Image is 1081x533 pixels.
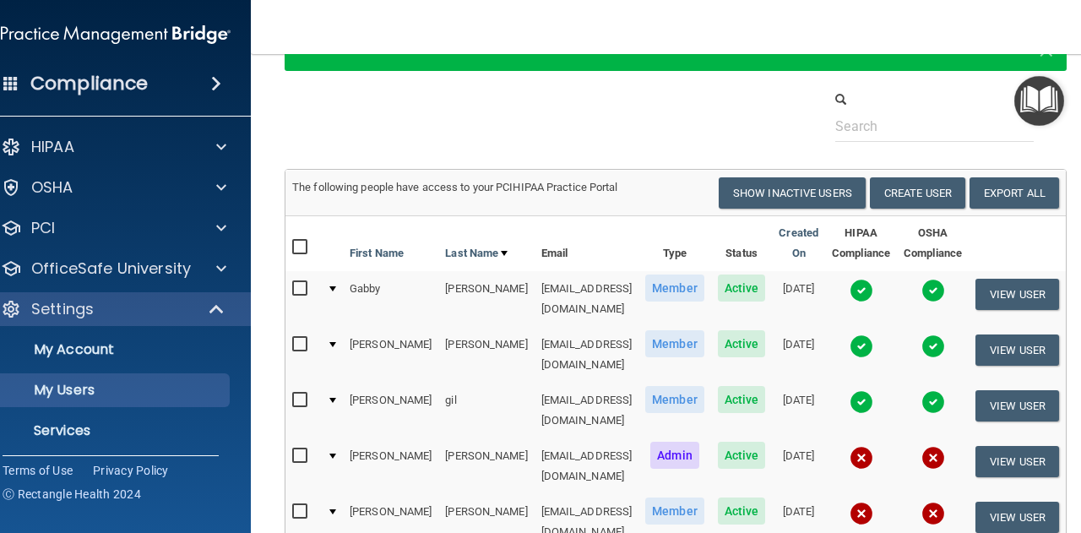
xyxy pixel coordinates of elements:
input: Search [835,111,1034,142]
span: Member [645,330,704,357]
button: View User [975,390,1059,422]
td: [DATE] [772,383,825,438]
button: View User [975,502,1059,533]
button: View User [975,334,1059,366]
th: OSHA Compliance [897,216,969,271]
button: Close [1039,38,1054,58]
button: Create User [870,177,965,209]
img: cross.ca9f0e7f.svg [921,446,945,470]
a: Last Name [445,243,508,264]
span: Admin [650,442,699,469]
td: [PERSON_NAME] [438,271,534,327]
a: OSHA [1,177,226,198]
th: Status [711,216,773,271]
td: [PERSON_NAME] [343,438,438,494]
p: HIPAA [31,137,74,157]
p: PCI [31,218,55,238]
span: The following people have access to your PCIHIPAA Practice Portal [292,181,618,193]
a: Privacy Policy [93,462,169,479]
td: [DATE] [772,438,825,494]
th: Type [638,216,711,271]
p: OfficeSafe University [31,258,191,279]
a: Settings [1,299,225,319]
td: [PERSON_NAME] [343,327,438,383]
th: Email [535,216,639,271]
h4: Compliance [30,72,148,95]
p: Settings [31,299,94,319]
td: [DATE] [772,327,825,383]
img: tick.e7d51cea.svg [850,390,873,414]
a: Created On [779,223,818,264]
td: [EMAIL_ADDRESS][DOMAIN_NAME] [535,327,639,383]
span: Active [718,275,766,302]
td: [EMAIL_ADDRESS][DOMAIN_NAME] [535,383,639,438]
span: Active [718,442,766,469]
a: PCI [1,218,226,238]
img: tick.e7d51cea.svg [850,334,873,358]
span: Member [645,386,704,413]
span: Active [718,386,766,413]
td: [EMAIL_ADDRESS][DOMAIN_NAME] [535,271,639,327]
span: Active [718,498,766,525]
img: tick.e7d51cea.svg [850,279,873,302]
img: PMB logo [1,18,231,52]
p: OSHA [31,177,73,198]
a: HIPAA [1,137,226,157]
span: Ⓒ Rectangle Health 2024 [3,486,141,503]
th: HIPAA Compliance [825,216,897,271]
button: View User [975,279,1059,310]
span: Member [645,275,704,302]
button: Show Inactive Users [719,177,866,209]
span: Active [718,330,766,357]
button: Open Resource Center [1014,76,1064,126]
a: Export All [970,177,1059,209]
td: [DATE] [772,271,825,327]
td: Gabby [343,271,438,327]
img: cross.ca9f0e7f.svg [921,502,945,525]
a: Terms of Use [3,462,73,479]
img: cross.ca9f0e7f.svg [850,502,873,525]
img: tick.e7d51cea.svg [921,390,945,414]
span: Member [645,498,704,525]
img: cross.ca9f0e7f.svg [850,446,873,470]
td: [EMAIL_ADDRESS][DOMAIN_NAME] [535,438,639,494]
img: tick.e7d51cea.svg [921,334,945,358]
td: [PERSON_NAME] [343,383,438,438]
button: View User [975,446,1059,477]
img: tick.e7d51cea.svg [921,279,945,302]
td: gil [438,383,534,438]
td: [PERSON_NAME] [438,327,534,383]
td: [PERSON_NAME] [438,438,534,494]
a: OfficeSafe University [1,258,226,279]
a: First Name [350,243,404,264]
